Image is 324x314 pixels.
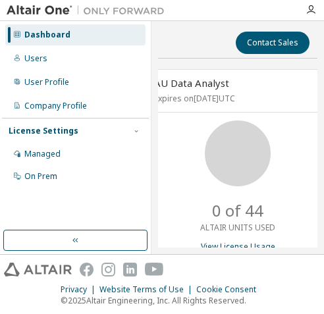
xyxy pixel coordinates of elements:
a: View License Usage [201,241,275,252]
p: Expires on [DATE] UTC [154,93,318,104]
img: instagram.svg [101,263,115,276]
button: Contact Sales [236,32,310,54]
div: User Profile [24,77,69,88]
div: License Settings [9,126,78,136]
img: Altair One [7,4,171,17]
div: Dashboard [24,30,70,40]
div: Cookie Consent [196,284,264,295]
div: On Prem [24,171,57,182]
img: facebook.svg [80,263,94,276]
div: Privacy [61,284,99,295]
p: ALTAIR UNITS USED [200,222,275,233]
span: AU Data Analyst [154,76,229,90]
div: Users [24,53,47,64]
div: Managed [24,149,61,159]
img: altair_logo.svg [4,263,72,276]
div: Website Terms of Use [99,284,196,295]
p: 0 of 44 [212,199,263,222]
img: linkedin.svg [123,263,137,276]
p: © 2025 Altair Engineering, Inc. All Rights Reserved. [61,295,264,306]
div: Company Profile [24,101,87,111]
img: youtube.svg [145,263,164,276]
